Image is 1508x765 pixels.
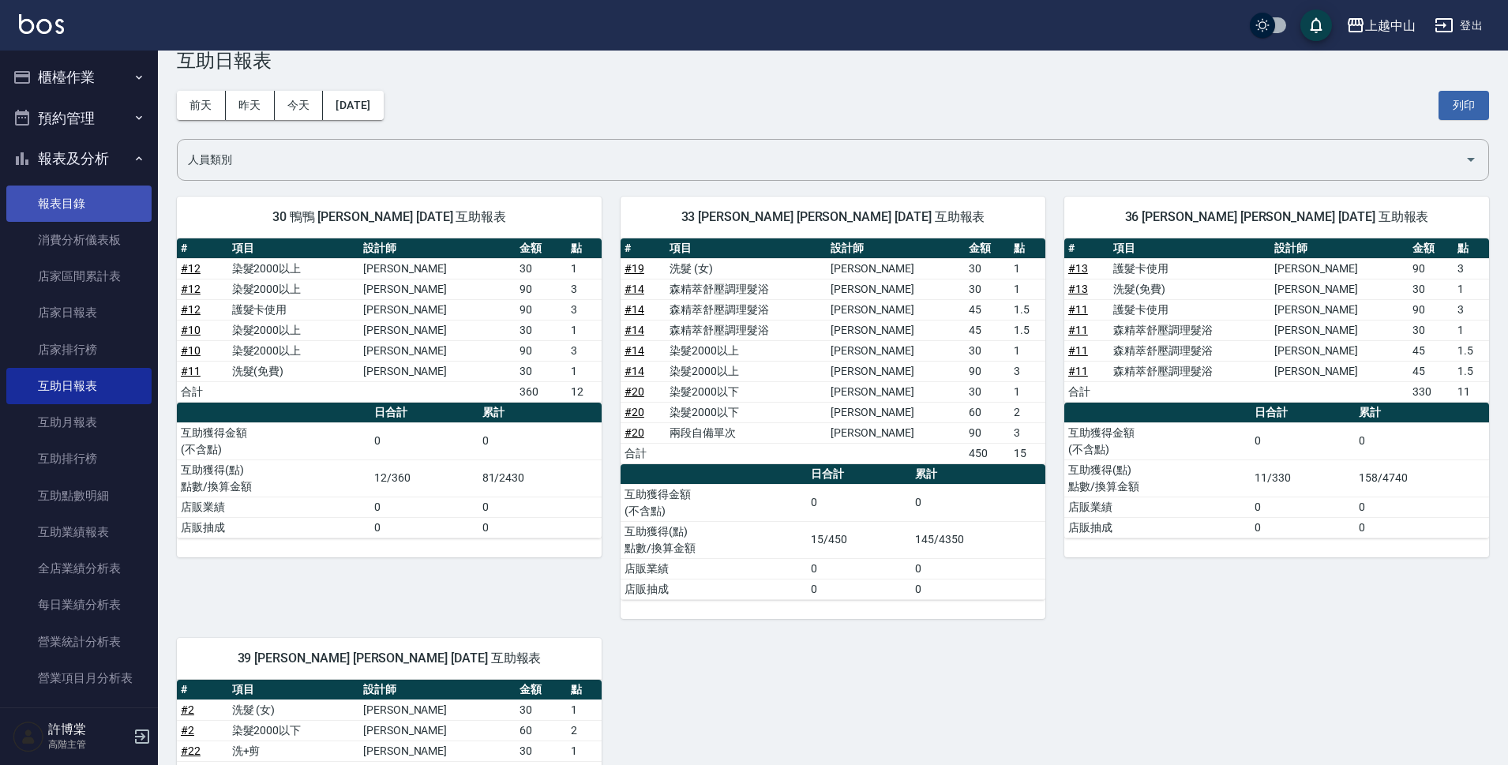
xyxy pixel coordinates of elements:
a: #13 [1068,262,1088,275]
a: 互助點數明細 [6,478,152,514]
td: 2 [567,720,602,741]
input: 人員名稱 [184,146,1458,174]
td: 染髮2000以上 [228,279,359,299]
th: 金額 [965,238,1010,259]
td: 158/4740 [1355,459,1489,497]
td: 互助獲得(點) 點數/換算金額 [1064,459,1251,497]
td: [PERSON_NAME] [827,258,965,279]
a: #11 [1068,324,1088,336]
td: 0 [478,517,602,538]
td: 30 [965,279,1010,299]
td: [PERSON_NAME] [1270,361,1409,381]
td: 森精萃舒壓調理髮浴 [666,299,827,320]
td: 1 [567,320,602,340]
td: 12 [567,381,602,402]
td: 護髮卡使用 [1109,258,1270,279]
td: 30 [965,258,1010,279]
td: 450 [965,443,1010,463]
a: 店家排行榜 [6,332,152,368]
td: 1.5 [1454,340,1489,361]
td: 145/4350 [911,521,1045,558]
p: 高階主管 [48,737,129,752]
td: 30 [1409,320,1454,340]
td: 店販業績 [177,497,370,517]
a: 店家區間累計表 [6,258,152,294]
button: 前天 [177,91,226,120]
button: 今天 [275,91,324,120]
button: 上越中山 [1340,9,1422,42]
td: 0 [370,422,478,459]
span: 39 [PERSON_NAME] [PERSON_NAME] [DATE] 互助報表 [196,651,583,666]
td: [PERSON_NAME] [827,361,965,381]
td: 30 [516,699,567,720]
a: #12 [181,283,201,295]
td: 染髮2000以上 [228,258,359,279]
td: 互助獲得金額 (不含點) [621,484,807,521]
td: 互助獲得(點) 點數/換算金額 [621,521,807,558]
td: 0 [1355,517,1489,538]
a: #10 [181,344,201,357]
td: 30 [965,381,1010,402]
a: 互助日報表 [6,368,152,404]
td: 洗髮 (女) [228,699,359,720]
th: 日合計 [370,403,478,423]
th: 累計 [911,464,1045,485]
button: 昨天 [226,91,275,120]
td: 45 [965,299,1010,320]
th: 金額 [516,238,567,259]
td: [PERSON_NAME] [359,258,516,279]
td: [PERSON_NAME] [359,720,516,741]
a: #19 [625,262,644,275]
td: 90 [516,279,567,299]
td: 護髮卡使用 [1109,299,1270,320]
td: 洗髮(免費) [228,361,359,381]
td: [PERSON_NAME] [359,361,516,381]
td: 合計 [1064,381,1109,402]
td: 洗髮(免費) [1109,279,1270,299]
td: [PERSON_NAME] [827,299,965,320]
td: 45 [1409,340,1454,361]
td: 0 [478,497,602,517]
td: 1 [1010,381,1045,402]
td: [PERSON_NAME] [827,422,965,443]
th: 點 [1454,238,1489,259]
td: 0 [1251,517,1355,538]
td: [PERSON_NAME] [359,340,516,361]
td: [PERSON_NAME] [359,741,516,761]
img: Person [13,721,44,752]
a: #2 [181,724,194,737]
td: 30 [516,741,567,761]
td: [PERSON_NAME] [827,381,965,402]
td: 1 [1010,279,1045,299]
th: # [621,238,666,259]
a: #14 [625,283,644,295]
th: 金額 [1409,238,1454,259]
td: 合計 [177,381,228,402]
h5: 許博棠 [48,722,129,737]
a: #14 [625,365,644,377]
a: #20 [625,426,644,439]
td: 店販業績 [1064,497,1251,517]
th: 設計師 [359,238,516,259]
td: 森精萃舒壓調理髮浴 [666,279,827,299]
a: #22 [181,744,201,757]
td: 互助獲得金額 (不含點) [177,422,370,459]
td: 90 [965,422,1010,443]
a: #11 [1068,365,1088,377]
td: 90 [516,340,567,361]
span: 30 鴨鴨 [PERSON_NAME] [DATE] 互助報表 [196,209,583,225]
td: 1 [1010,258,1045,279]
th: 項目 [666,238,827,259]
td: 染髮2000以下 [666,381,827,402]
table: a dense table [621,238,1045,464]
td: 360 [516,381,567,402]
div: 上越中山 [1365,16,1416,36]
td: 3 [1454,258,1489,279]
span: 36 [PERSON_NAME] [PERSON_NAME] [DATE] 互助報表 [1083,209,1470,225]
a: #12 [181,262,201,275]
td: [PERSON_NAME] [827,279,965,299]
td: 店販抽成 [177,517,370,538]
th: 項目 [228,680,359,700]
td: 15/450 [807,521,911,558]
td: 45 [965,320,1010,340]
